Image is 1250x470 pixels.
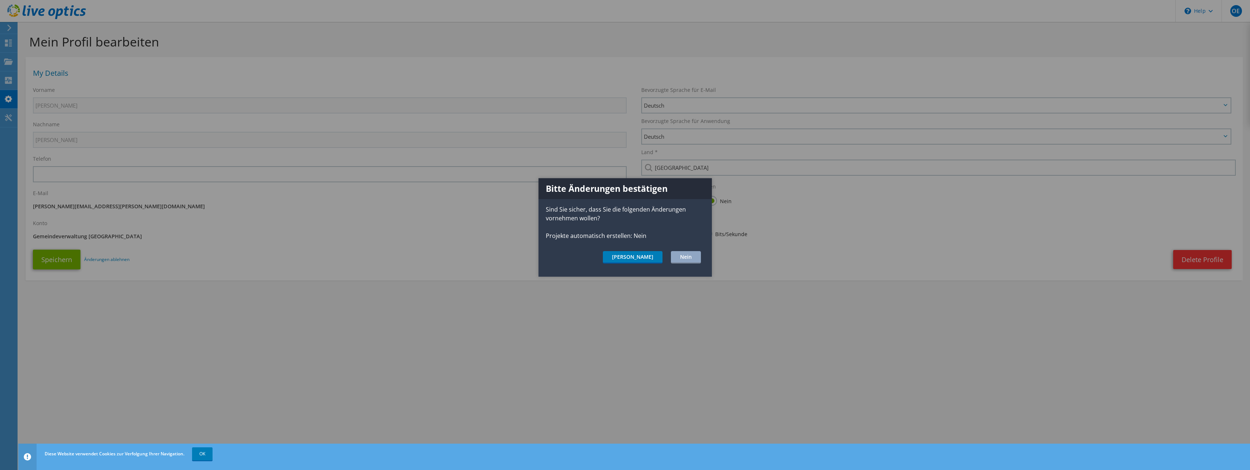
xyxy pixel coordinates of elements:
[538,205,712,223] p: Sind Sie sicher, dass Sie die folgenden Änderungen vornehmen wollen?
[538,231,712,240] p: Projekte automatisch erstellen: Nein
[192,447,213,460] a: OK
[45,451,184,457] span: Diese Website verwendet Cookies zur Verfolgung Ihrer Navigation.
[603,251,662,264] button: [PERSON_NAME]
[538,178,712,199] h1: Bitte Änderungen bestätigen
[671,251,701,264] button: Nein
